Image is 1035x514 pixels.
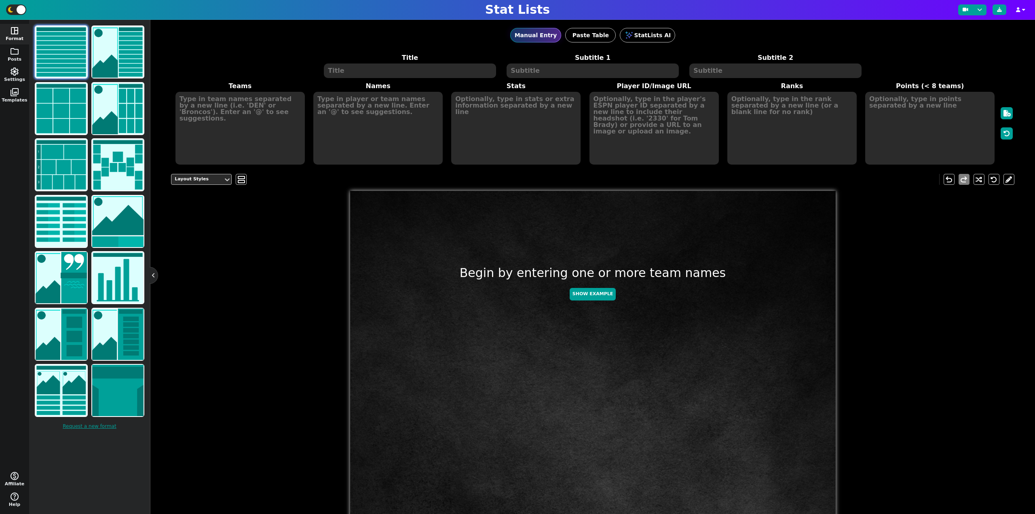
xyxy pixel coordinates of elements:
[861,81,999,91] label: Points (< 8 teams)
[92,196,144,247] img: matchup
[944,174,955,185] button: undo
[36,252,87,303] img: news/quote
[959,175,969,184] span: redo
[171,81,309,91] label: Teams
[175,176,220,183] div: Layout Styles
[565,28,616,42] button: Paste Table
[959,174,970,185] button: redo
[350,264,836,305] div: Begin by entering one or more team names
[36,26,87,78] img: list
[92,26,144,78] img: list with image
[723,81,861,91] label: Ranks
[10,47,19,56] span: folder
[36,365,87,416] img: comparison
[10,87,19,97] span: photo_library
[10,492,19,501] span: help
[36,139,87,190] img: tier
[92,139,144,190] img: bracket
[36,196,87,247] img: scores
[10,67,19,76] span: settings
[92,365,144,416] img: jersey
[501,53,684,63] label: Subtitle 1
[447,81,585,91] label: Stats
[92,252,144,303] img: chart
[10,26,19,36] span: space_dashboard
[319,53,501,63] label: Title
[485,2,550,17] h1: Stat Lists
[684,53,867,63] label: Subtitle 2
[620,28,675,42] button: StatLists AI
[92,309,144,360] img: lineup
[33,419,146,434] a: Request a new format
[570,288,616,300] button: Show Example
[92,83,144,134] img: grid with image
[585,81,723,91] label: Player ID/Image URL
[944,175,954,184] span: undo
[309,81,447,91] label: Names
[36,83,87,134] img: grid
[510,28,562,42] button: Manual Entry
[10,471,19,481] span: monetization_on
[36,309,87,360] img: highlight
